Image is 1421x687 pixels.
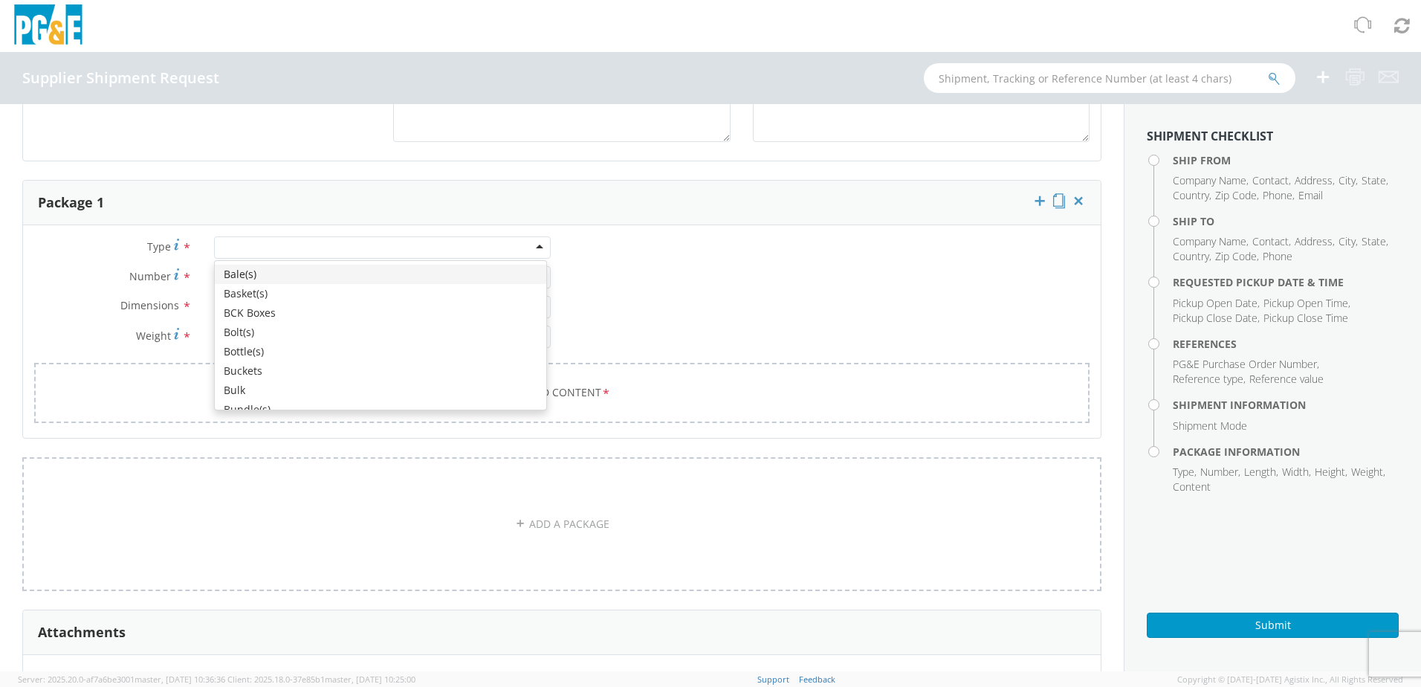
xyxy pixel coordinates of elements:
[1173,399,1399,410] h4: Shipment Information
[1362,173,1388,188] li: ,
[1362,234,1386,248] span: State
[1351,465,1383,479] span: Weight
[11,4,85,48] img: pge-logo-06675f144f4cfa6a6814.png
[1173,155,1399,166] h4: Ship From
[1295,234,1333,248] span: Address
[325,674,415,685] span: master, [DATE] 10:25:00
[215,284,546,303] div: Basket(s)
[22,70,219,86] h4: Supplier Shipment Request
[1173,480,1211,494] span: Content
[1173,372,1243,386] span: Reference type
[1173,311,1260,326] li: ,
[1244,465,1276,479] span: Length
[147,239,171,254] span: Type
[1200,465,1238,479] span: Number
[799,674,835,685] a: Feedback
[1173,465,1194,479] span: Type
[1177,674,1403,686] span: Copyright © [DATE]-[DATE] Agistix Inc., All Rights Reserved
[1263,249,1292,263] span: Phone
[1173,173,1246,187] span: Company Name
[1252,234,1289,248] span: Contact
[1215,188,1259,203] li: ,
[1362,173,1386,187] span: State
[1200,465,1240,480] li: ,
[22,457,1101,591] a: ADD A PACKAGE
[1173,311,1257,325] span: Pickup Close Date
[1362,234,1388,249] li: ,
[757,674,789,685] a: Support
[1339,234,1358,249] li: ,
[215,265,546,284] div: Bale(s)
[1173,188,1209,202] span: Country
[1315,465,1347,480] li: ,
[1173,296,1260,311] li: ,
[1295,173,1333,187] span: Address
[1295,234,1335,249] li: ,
[1263,188,1292,202] span: Phone
[34,363,1090,423] a: Add Content
[1339,173,1356,187] span: City
[215,361,546,381] div: Buckets
[1173,357,1319,372] li: ,
[1173,188,1211,203] li: ,
[1249,372,1324,386] span: Reference value
[1173,419,1247,433] span: Shipment Mode
[1282,465,1311,480] li: ,
[215,342,546,361] div: Bottle(s)
[1173,465,1197,480] li: ,
[215,303,546,323] div: BCK Boxes
[1339,234,1356,248] span: City
[38,625,126,640] h3: Attachments
[129,269,171,283] span: Number
[1215,249,1259,264] li: ,
[1173,296,1257,310] span: Pickup Open Date
[1263,188,1295,203] li: ,
[215,323,546,342] div: Bolt(s)
[1147,128,1273,144] strong: Shipment Checklist
[1315,465,1345,479] span: Height
[1263,296,1350,311] li: ,
[215,400,546,419] div: Bundle(s)
[1215,249,1257,263] span: Zip Code
[38,196,104,210] h3: Package 1
[1173,249,1211,264] li: ,
[1351,465,1385,480] li: ,
[1282,465,1309,479] span: Width
[18,674,225,685] span: Server: 2025.20.0-af7a6be3001
[1173,372,1246,387] li: ,
[135,674,225,685] span: master, [DATE] 10:36:36
[1173,446,1399,457] h4: Package Information
[1295,173,1335,188] li: ,
[1339,173,1358,188] li: ,
[1147,613,1399,638] button: Submit
[1173,249,1209,263] span: Country
[1173,216,1399,227] h4: Ship To
[215,381,546,400] div: Bulk
[1173,234,1246,248] span: Company Name
[1252,173,1289,187] span: Contact
[1263,296,1348,310] span: Pickup Open Time
[227,674,415,685] span: Client: 2025.18.0-37e85b1
[1252,234,1291,249] li: ,
[1173,338,1399,349] h4: References
[1173,277,1399,288] h4: Requested Pickup Date & Time
[1173,173,1249,188] li: ,
[136,329,171,343] span: Weight
[1173,234,1249,249] li: ,
[924,63,1295,93] input: Shipment, Tracking or Reference Number (at least 4 chars)
[1244,465,1278,480] li: ,
[1298,188,1323,202] span: Email
[1263,311,1348,325] span: Pickup Close Time
[1173,357,1317,371] span: PG&E Purchase Order Number
[120,298,179,312] span: Dimensions
[1215,188,1257,202] span: Zip Code
[1252,173,1291,188] li: ,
